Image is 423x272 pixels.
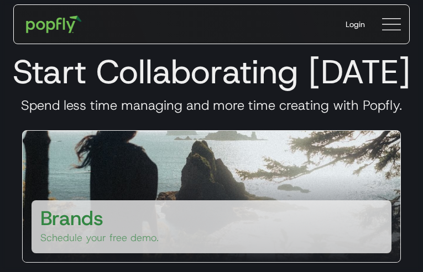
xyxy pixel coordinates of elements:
a: home [18,8,90,41]
div: Login [346,19,365,30]
a: Login [337,10,374,39]
p: Schedule your free demo. [40,231,159,244]
h1: Start Collaborating [DATE] [9,52,414,92]
h3: Brands [40,205,103,231]
h3: Spend less time managing and more time creating with Popfly. [9,97,414,114]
